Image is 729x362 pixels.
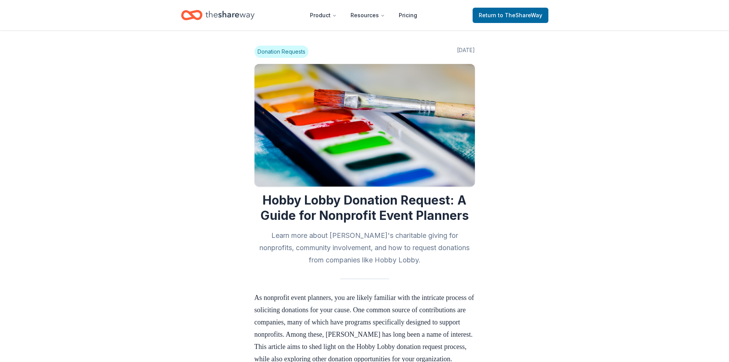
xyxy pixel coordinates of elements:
button: Resources [344,8,391,23]
a: Returnto TheShareWay [473,8,548,23]
a: Home [181,6,254,24]
nav: Main [304,6,423,24]
span: [DATE] [457,46,475,58]
span: Return [479,11,542,20]
img: Image for Hobby Lobby Donation Request: A Guide for Nonprofit Event Planners [254,64,475,187]
button: Product [304,8,343,23]
span: Donation Requests [254,46,308,58]
h2: Learn more about [PERSON_NAME]'s charitable giving for nonprofits, community involvement, and how... [254,229,475,266]
a: Pricing [393,8,423,23]
span: to TheShareWay [498,12,542,18]
h1: Hobby Lobby Donation Request: A Guide for Nonprofit Event Planners [254,193,475,223]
